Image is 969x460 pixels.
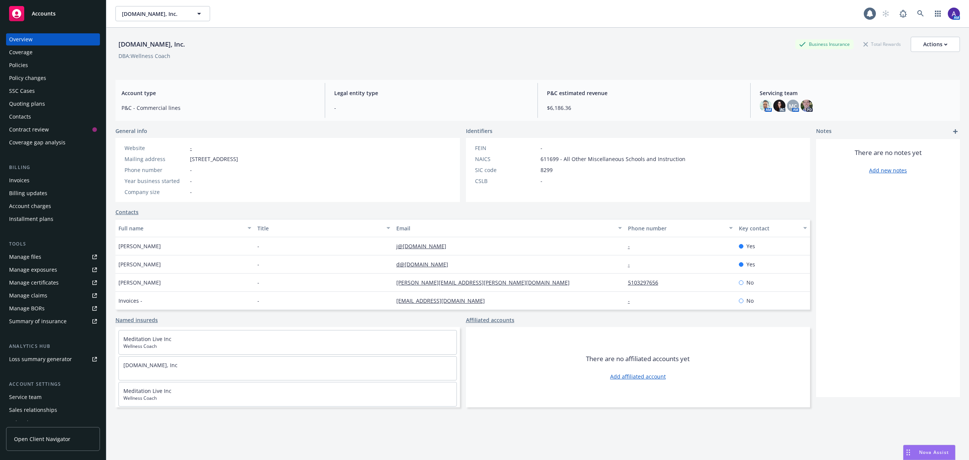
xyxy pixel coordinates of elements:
[466,127,492,135] span: Identifiers
[125,155,187,163] div: Mailing address
[9,353,72,365] div: Loss summary generator
[919,449,949,455] span: Nova Assist
[9,277,59,289] div: Manage certificates
[948,8,960,20] img: photo
[541,177,542,185] span: -
[6,404,100,416] a: Sales relationships
[9,59,28,71] div: Policies
[257,279,259,286] span: -
[628,279,664,286] a: 5103297656
[475,177,537,185] div: CSLB
[9,98,45,110] div: Quoting plans
[257,224,382,232] div: Title
[475,166,537,174] div: SIC code
[746,242,755,250] span: Yes
[860,39,905,49] div: Total Rewards
[855,148,922,157] span: There are no notes yet
[396,243,452,250] a: j@[DOMAIN_NAME]
[396,261,454,268] a: d@[DOMAIN_NAME]
[190,177,192,185] span: -
[6,302,100,314] a: Manage BORs
[9,136,65,149] div: Coverage gap analysis
[396,279,576,286] a: [PERSON_NAME][EMAIL_ADDRESS][PERSON_NAME][DOMAIN_NAME]
[190,144,192,152] a: -
[115,219,254,237] button: Full name
[760,100,772,112] img: photo
[115,6,210,21] button: [DOMAIN_NAME], Inc.
[6,59,100,71] a: Policies
[6,277,100,289] a: Manage certificates
[6,213,100,225] a: Installment plans
[118,297,142,305] span: Invoices -
[115,39,188,49] div: [DOMAIN_NAME], Inc.
[396,224,614,232] div: Email
[6,33,100,45] a: Overview
[951,127,960,136] a: add
[9,404,57,416] div: Sales relationships
[6,72,100,84] a: Policy changes
[586,354,690,363] span: There are no affiliated accounts yet
[911,37,960,52] button: Actions
[9,264,57,276] div: Manage exposures
[6,200,100,212] a: Account charges
[123,395,452,402] span: Wellness Coach
[6,289,100,302] a: Manage claims
[547,89,741,97] span: P&C estimated revenue
[118,224,243,232] div: Full name
[122,89,316,97] span: Account type
[6,264,100,276] a: Manage exposures
[475,144,537,152] div: FEIN
[9,85,35,97] div: SSC Cases
[9,187,47,199] div: Billing updates
[257,260,259,268] span: -
[6,391,100,403] a: Service team
[257,297,259,305] span: -
[6,85,100,97] a: SSC Cases
[334,104,528,112] span: -
[125,188,187,196] div: Company size
[6,111,100,123] a: Contacts
[122,104,316,112] span: P&C - Commercial lines
[904,445,913,460] div: Drag to move
[930,6,946,21] a: Switch app
[118,260,161,268] span: [PERSON_NAME]
[746,260,755,268] span: Yes
[746,297,754,305] span: No
[878,6,893,21] a: Start snowing
[9,124,49,136] div: Contract review
[118,242,161,250] span: [PERSON_NAME]
[541,155,685,163] span: 611699 - All Other Miscellaneous Schools and Instruction
[6,315,100,327] a: Summary of insurance
[541,166,553,174] span: 8299
[254,219,393,237] button: Title
[475,155,537,163] div: NAICS
[9,251,41,263] div: Manage files
[123,343,452,350] span: Wellness Coach
[816,127,832,136] span: Notes
[923,37,947,52] div: Actions
[9,46,33,58] div: Coverage
[801,100,813,112] img: photo
[115,208,139,216] a: Contacts
[6,164,100,171] div: Billing
[257,242,259,250] span: -
[541,144,542,152] span: -
[190,188,192,196] span: -
[739,224,799,232] div: Key contact
[334,89,528,97] span: Legal entity type
[6,3,100,24] a: Accounts
[6,124,100,136] a: Contract review
[9,391,42,403] div: Service team
[9,200,51,212] div: Account charges
[9,111,31,123] div: Contacts
[6,174,100,186] a: Invoices
[125,177,187,185] div: Year business started
[547,104,741,112] span: $6,186.36
[6,136,100,149] a: Coverage gap analysis
[396,297,491,304] a: [EMAIL_ADDRESS][DOMAIN_NAME]
[869,166,907,174] a: Add new notes
[789,102,797,110] span: MC
[6,417,100,429] a: Related accounts
[913,6,928,21] a: Search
